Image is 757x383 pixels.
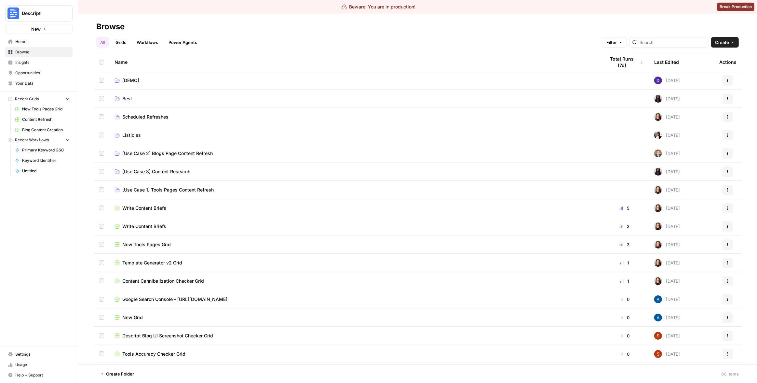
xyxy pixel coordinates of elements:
a: Template Generator v2 Grid [115,260,595,266]
button: Recent Workflows [5,135,73,145]
img: Descript Logo [7,7,19,19]
div: Total Runs (7d) [605,53,644,71]
img: hx58n7ut4z7wmrqy9i1pki87qhn4 [654,350,662,358]
div: [DATE] [654,241,680,248]
div: [DATE] [654,131,680,139]
a: Home [5,36,73,47]
span: Keyword Identifier [22,158,70,163]
span: Recent Grids [15,96,39,102]
div: Browse [96,21,125,32]
div: 0 [605,351,644,357]
div: 0 [605,314,644,321]
a: Google Search Console - [URL][DOMAIN_NAME] [115,296,595,303]
a: Settings [5,349,73,360]
div: [DATE] [654,295,680,303]
span: Filter [606,39,617,46]
img: 0k8zhtdhn4dx5h2gz1j2dolpxp0q [654,241,662,248]
div: [DATE] [654,168,680,176]
a: Grids [112,37,130,48]
div: 1 [605,278,644,284]
img: he81ibor8lsei4p3qvg4ugbvimgp [654,295,662,303]
div: Actions [719,53,737,71]
button: Create Folder [96,369,138,379]
span: Descript [22,10,61,17]
span: Create Folder [106,371,134,377]
a: Primary Keyword GSC [12,145,73,155]
span: Help + Support [15,372,70,378]
span: [DEMO] [122,77,139,84]
a: Keyword Identifier [12,155,73,166]
span: Usage [15,362,70,368]
button: New [5,24,73,34]
span: Break Production [720,4,752,10]
a: New Grid [115,314,595,321]
div: [DATE] [654,113,680,121]
span: Blog Content Creation [22,127,70,133]
div: [DATE] [654,277,680,285]
img: 0k8zhtdhn4dx5h2gz1j2dolpxp0q [654,186,662,194]
div: 5 [605,205,644,211]
div: [DATE] [654,204,680,212]
img: 0k8zhtdhn4dx5h2gz1j2dolpxp0q [654,259,662,267]
a: Usage [5,360,73,370]
a: Your Data [5,78,73,89]
img: rox323kbkgutb4wcij4krxobkpon [654,168,662,176]
a: Blog Content Creation [12,125,73,135]
a: Untitled [12,166,73,176]
div: [DATE] [654,95,680,103]
div: 80 Items [721,371,739,377]
span: Content Refresh [22,117,70,122]
span: New Tools Pages Grid [122,241,171,248]
div: [DATE] [654,149,680,157]
span: Template Generator v2 Grid [122,260,182,266]
span: New Grid [122,314,143,321]
button: Workspace: Descript [5,5,73,21]
a: [Use Case 3] Content Research [115,168,595,175]
img: 0k8zhtdhn4dx5h2gz1j2dolpxp0q [654,222,662,230]
span: Content Cannibalization Checker Grid [122,278,204,284]
a: Descript Blog UI Screenshot Checker Grid [115,333,595,339]
img: 50s1itr6iuawd1zoxsc8bt0iyxwq [654,149,662,157]
a: Insights [5,57,73,68]
span: New [31,26,41,32]
div: Name [115,53,595,71]
span: Settings [15,351,70,357]
a: Write Content Briefs [115,223,595,230]
span: Google Search Console - [URL][DOMAIN_NAME] [122,296,227,303]
div: Last Edited [654,53,679,71]
img: 0k8zhtdhn4dx5h2gz1j2dolpxp0q [654,277,662,285]
span: Primary Keyword GSC [22,147,70,153]
div: [DATE] [654,332,680,340]
button: Create [711,37,739,48]
span: [Use Case 3] Content Research [122,168,190,175]
span: Scheduled Refreshes [122,114,169,120]
img: 0k8zhtdhn4dx5h2gz1j2dolpxp0q [654,113,662,121]
a: [DEMO] [115,77,595,84]
span: [Use Case 2] Blogs Page Content Refresh [122,150,213,157]
div: [DATE] [654,222,680,230]
div: [DATE] [654,77,680,84]
span: Browse [15,49,70,55]
div: 0 [605,296,644,303]
span: Create [715,39,729,46]
span: Untitled [22,168,70,174]
span: [Use Case 1] Tools Pages Content Refresh [122,187,214,193]
span: Opportunities [15,70,70,76]
img: hx58n7ut4z7wmrqy9i1pki87qhn4 [654,332,662,340]
a: Best [115,95,595,102]
img: he81ibor8lsei4p3qvg4ugbvimgp [654,314,662,321]
a: Browse [5,47,73,57]
button: Help + Support [5,370,73,380]
a: Workflows [133,37,162,48]
div: [DATE] [654,350,680,358]
a: [Use Case 1] Tools Pages Content Refresh [115,187,595,193]
button: Break Production [717,3,754,11]
span: Write Content Briefs [122,223,166,230]
a: Scheduled Refreshes [115,114,595,120]
a: All [96,37,109,48]
div: 3 [605,223,644,230]
a: [Use Case 2] Blogs Page Content Refresh [115,150,595,157]
a: Write Content Briefs [115,205,595,211]
div: 1 [605,260,644,266]
div: 3 [605,241,644,248]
